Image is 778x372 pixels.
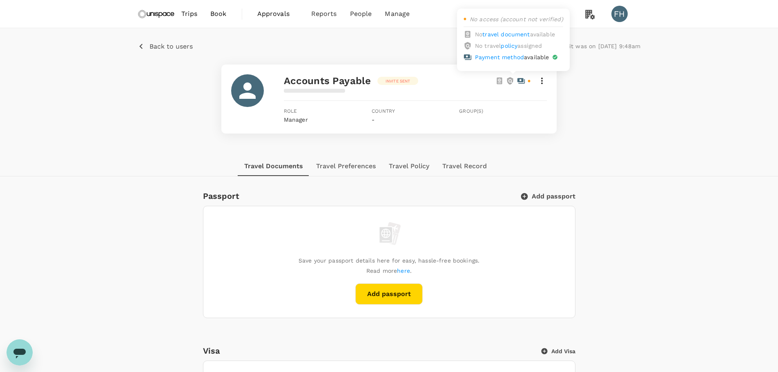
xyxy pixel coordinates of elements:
a: travel document [482,31,530,38]
p: available [475,53,549,61]
a: here [397,267,410,274]
span: Trips [181,9,197,19]
h6: Passport [203,189,239,203]
span: Reports [311,9,337,19]
iframe: Button to launch messaging window [7,339,33,365]
p: Save your passport details here for easy, hassle-free bookings. [299,256,479,265]
button: Travel Policy [382,156,436,176]
p: Last edit was on [DATE] 9:48am [548,42,641,50]
p: Read more . [366,267,412,275]
div: FH [611,6,628,22]
a: Payment method [475,54,524,60]
span: - [372,116,375,123]
img: empty passport [375,219,403,248]
span: Group(s) [459,107,547,116]
p: Add Visa [551,347,575,355]
button: Travel Preferences [310,156,382,176]
span: Role [284,107,372,116]
span: Book [210,9,227,19]
button: Back to users [138,41,193,51]
button: Add passport [355,283,423,305]
a: policy [501,42,517,49]
button: Travel Documents [238,156,310,176]
span: People [350,9,372,19]
span: Accounts Payable [284,75,371,87]
p: No travel assigned [475,42,542,50]
span: Manage [385,9,410,19]
button: Add Visa [542,347,575,355]
p: Back to users [149,42,193,51]
h6: Visa [203,344,542,357]
p: Invite sent [386,78,410,84]
button: Travel Record [436,156,493,176]
p: No available [475,30,555,38]
button: Add passport [522,192,575,200]
span: Manager [284,116,308,123]
span: Approvals [257,9,298,19]
img: Unispace [138,5,175,23]
p: No access (account not verified) [470,15,563,23]
span: Country [372,107,459,116]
